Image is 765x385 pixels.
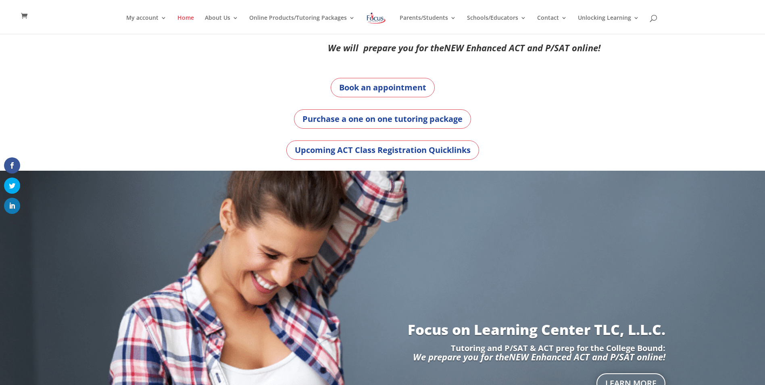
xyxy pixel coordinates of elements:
em: NEW Enhanced ACT and P/SAT online! [444,42,600,54]
a: Schools/Educators [467,15,526,34]
a: About Us [205,15,238,34]
a: Upcoming ACT Class Registration Quicklinks [286,140,479,160]
a: My account [126,15,167,34]
a: Unlocking Learning [578,15,639,34]
a: Online Products/Tutoring Packages [249,15,355,34]
p: Tutoring and P/SAT & ACT prep for the College Bound: [100,344,665,352]
a: Focus on Learning Center TLC, L.L.C. [408,320,665,339]
a: Parents/Students [400,15,456,34]
a: Contact [537,15,567,34]
img: Focus on Learning [366,11,387,25]
a: Purchase a one on one tutoring package [294,109,471,129]
em: NEW Enhanced ACT and P/SAT online! [509,351,665,363]
em: We will prepare you for the [328,42,444,54]
em: We prepare you for the [413,351,509,363]
a: Home [177,15,194,34]
a: Book an appointment [331,78,435,97]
